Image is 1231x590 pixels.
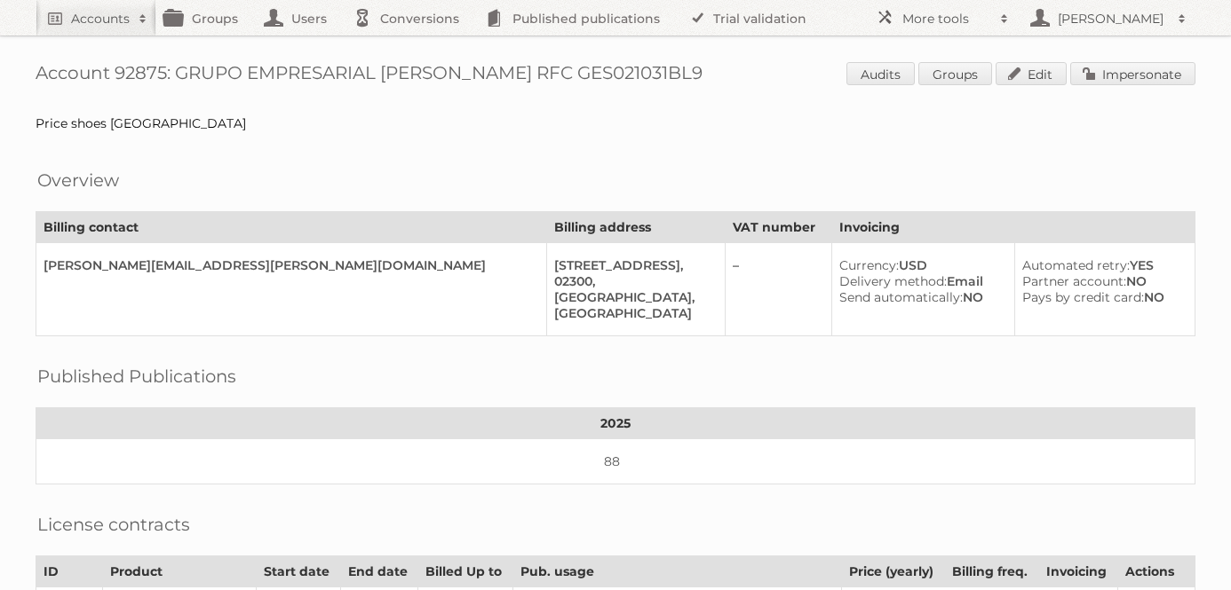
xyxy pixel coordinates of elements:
th: ID [36,556,103,587]
span: Currency: [839,257,899,273]
h2: Published Publications [37,363,236,389]
th: 2025 [36,408,1195,439]
a: Audits [846,62,915,85]
th: Invoicing [1039,556,1117,587]
th: Actions [1117,556,1195,587]
div: 02300, [554,273,711,289]
td: 88 [36,439,1195,484]
div: Email [839,273,999,289]
h1: Account 92875: GRUPO EMPRESARIAL [PERSON_NAME] RFC GES021031BL9 [36,62,1195,89]
span: Send automatically: [839,289,963,305]
th: VAT number [725,212,832,243]
th: Invoicing [832,212,1195,243]
h2: More tools [902,10,991,28]
span: Partner account: [1022,273,1126,289]
div: [PERSON_NAME][EMAIL_ADDRESS][PERSON_NAME][DOMAIN_NAME] [44,257,532,273]
th: Billing contact [36,212,547,243]
div: [GEOGRAPHIC_DATA], [554,289,711,305]
span: Automated retry: [1022,257,1130,273]
th: Billed Up to [418,556,513,587]
td: – [725,243,832,336]
span: Delivery method: [839,273,947,289]
div: [GEOGRAPHIC_DATA] [554,305,711,321]
h2: License contracts [37,511,190,538]
div: USD [839,257,999,273]
h2: Accounts [71,10,130,28]
th: End date [340,556,417,587]
th: Price (yearly) [842,556,945,587]
a: Impersonate [1070,62,1195,85]
h2: [PERSON_NAME] [1053,10,1169,28]
th: Billing freq. [945,556,1039,587]
th: Product [102,556,257,587]
div: NO [1022,289,1180,305]
div: NO [839,289,999,305]
h2: Overview [37,167,119,193]
a: Edit [996,62,1067,85]
div: Price shoes [GEOGRAPHIC_DATA] [36,115,1195,131]
div: NO [1022,273,1180,289]
th: Pub. usage [513,556,842,587]
th: Start date [257,556,341,587]
div: YES [1022,257,1180,273]
th: Billing address [546,212,725,243]
a: Groups [918,62,992,85]
div: [STREET_ADDRESS], [554,257,711,273]
span: Pays by credit card: [1022,289,1144,305]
